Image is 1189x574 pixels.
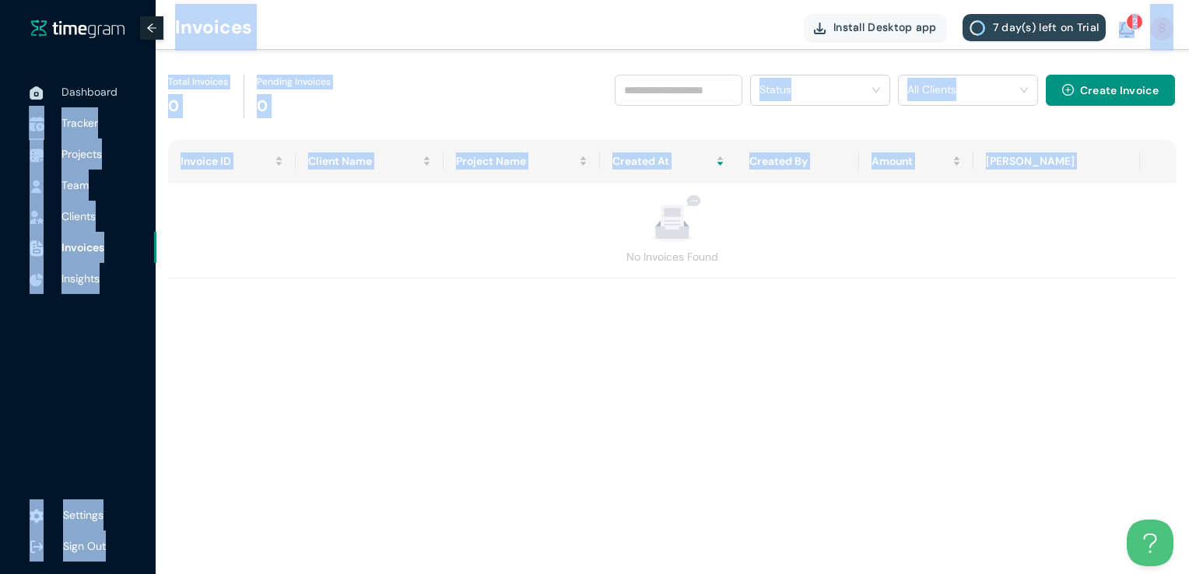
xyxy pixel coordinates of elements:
[1080,82,1159,99] span: Create Invoice
[1132,16,1138,28] span: 2
[168,94,179,118] h1: 0
[30,149,44,163] img: ProjectIcon
[175,4,252,51] h1: Invoices
[30,211,44,224] img: InvoiceIcon
[63,539,106,553] span: Sign Out
[444,140,600,183] th: Project Name
[612,152,713,170] span: Created At
[973,140,1140,183] th: [PERSON_NAME]
[804,14,947,41] button: Install Desktop app
[308,152,419,170] span: Client Name
[1127,520,1173,566] iframe: Toggle Customer Support
[168,140,296,183] th: Invoice ID
[814,23,826,34] img: DownloadApp
[146,23,157,33] span: arrow-left
[296,140,443,183] th: Client Name
[30,273,44,287] img: InsightsIcon
[61,85,117,99] span: Dashboard
[963,14,1106,41] button: 7 day(s) left on Trial
[872,152,949,170] span: Amount
[187,248,1158,265] div: No Invoices Found
[30,540,44,554] img: logOut.ca60ddd252d7bab9102ea2608abe0238.svg
[737,140,859,183] th: Created By
[30,240,44,257] img: InvoiceIcon
[63,508,103,522] span: Settings
[181,152,272,170] span: Invoice ID
[168,75,228,89] h1: Total Invoices
[30,509,44,524] img: settings.78e04af822cf15d41b38c81147b09f22.svg
[993,19,1100,36] span: 7 day(s) left on Trial
[61,116,98,130] span: Tracker
[1046,75,1175,106] button: plus-circleCreate Invoice
[1127,14,1142,30] sup: 2
[61,178,89,192] span: Team
[1119,22,1135,39] img: BellIcon
[30,180,44,194] img: UserIcon
[61,271,100,285] span: Insights
[257,75,331,89] h1: Pending Invoices
[30,86,44,100] img: DashboardIcon
[31,19,125,38] img: timegram
[833,19,937,36] span: Install Desktop app
[1062,84,1074,98] span: plus-circle
[61,240,104,254] span: Invoices
[456,152,576,170] span: Project Name
[29,117,44,132] img: TimeTrackerIcon
[61,209,96,223] span: Clients
[61,147,102,161] span: Projects
[859,140,973,183] th: Amount
[257,94,331,118] h1: 0
[1150,17,1173,40] img: UserIcon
